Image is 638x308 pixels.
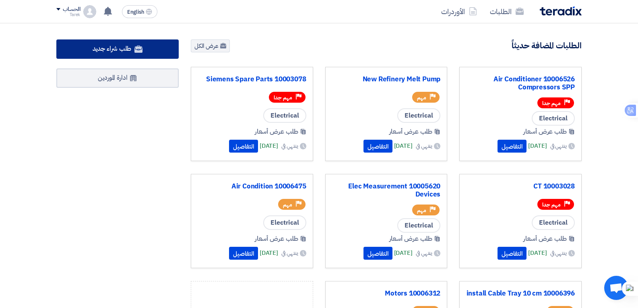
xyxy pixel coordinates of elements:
[466,182,575,190] a: 10003028 CT
[198,182,306,190] a: 10006475 Air Condition
[83,5,96,18] img: profile_test.png
[56,68,179,88] a: ادارة الموردين
[255,127,298,136] span: طلب عرض أسعار
[523,127,567,136] span: طلب عرض أسعار
[260,141,278,151] span: [DATE]
[394,248,413,258] span: [DATE]
[435,2,483,21] a: الأوردرات
[363,247,392,260] button: التفاصيل
[416,142,432,150] span: ينتهي في
[363,140,392,153] button: التفاصيل
[93,44,132,54] span: طلب شراء جديد
[394,141,413,151] span: [DATE]
[550,249,567,257] span: ينتهي في
[532,111,575,126] span: Electrical
[283,201,292,209] span: مهم
[523,234,567,244] span: طلب عرض أسعار
[528,141,547,151] span: [DATE]
[229,140,258,153] button: التفاصيل
[483,2,530,21] a: الطلبات
[389,127,433,136] span: طلب عرض أسعار
[498,140,527,153] button: التفاصيل
[274,94,292,101] span: مهم جدا
[397,108,440,123] span: Electrical
[466,75,575,91] a: 10006526 Air Conditioner Compressors SPP
[604,276,628,300] a: Open chat
[417,207,426,214] span: مهم
[540,6,582,16] img: Teradix logo
[332,182,441,198] a: 10005620 Elec Measurement Devices
[397,218,440,233] span: Electrical
[122,5,157,18] button: English
[63,6,80,13] div: الحساب
[281,142,298,150] span: ينتهي في
[416,249,432,257] span: ينتهي في
[542,201,561,209] span: مهم جدا
[229,247,258,260] button: التفاصيل
[550,142,567,150] span: ينتهي في
[466,289,575,298] a: 10006396 install Cable Tray 10 cm
[542,99,561,107] span: مهم جدا
[191,39,230,52] a: عرض الكل
[532,215,575,230] span: Electrical
[281,249,298,257] span: ينتهي في
[56,12,80,17] div: Tarek
[127,9,144,15] span: English
[255,234,298,244] span: طلب عرض أسعار
[332,289,441,298] a: 10006312 Motors
[260,248,278,258] span: [DATE]
[263,215,306,230] span: Electrical
[198,75,306,83] a: 10003078 Siemens Spare Parts
[332,75,441,83] a: New Refinery Melt Pump
[263,108,306,123] span: Electrical
[512,40,582,51] h4: الطلبات المضافة حديثاً
[528,248,547,258] span: [DATE]
[389,234,433,244] span: طلب عرض أسعار
[498,247,527,260] button: التفاصيل
[417,94,426,101] span: مهم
